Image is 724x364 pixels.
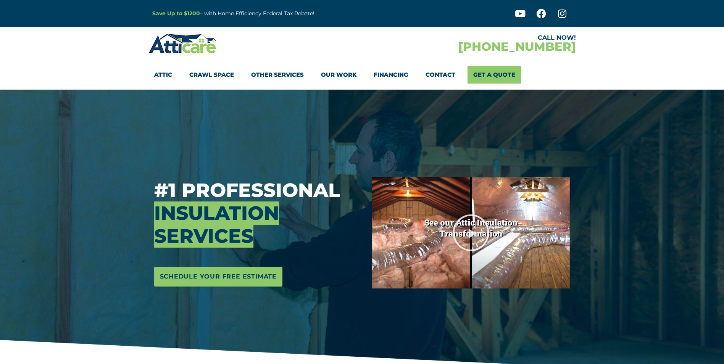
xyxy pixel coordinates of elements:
a: Save Up to $1200 [152,10,200,17]
a: Schedule Your Free Estimate [154,267,283,287]
span: Schedule Your Free Estimate [160,271,277,283]
h3: #1 Professional [154,179,361,248]
a: Attic [154,66,172,84]
span: Insulation Services [154,201,279,248]
a: Other Services [251,66,304,84]
a: Financing [374,66,408,84]
a: Contact [426,66,455,84]
a: Crawl Space [189,66,234,84]
nav: Menu [154,66,570,84]
div: CALL NOW! [362,35,576,41]
p: – with Home Efficiency Federal Tax Rebate! [152,9,400,18]
a: Our Work [321,66,356,84]
a: Get A Quote [468,66,521,84]
div: Play Video [452,214,490,252]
